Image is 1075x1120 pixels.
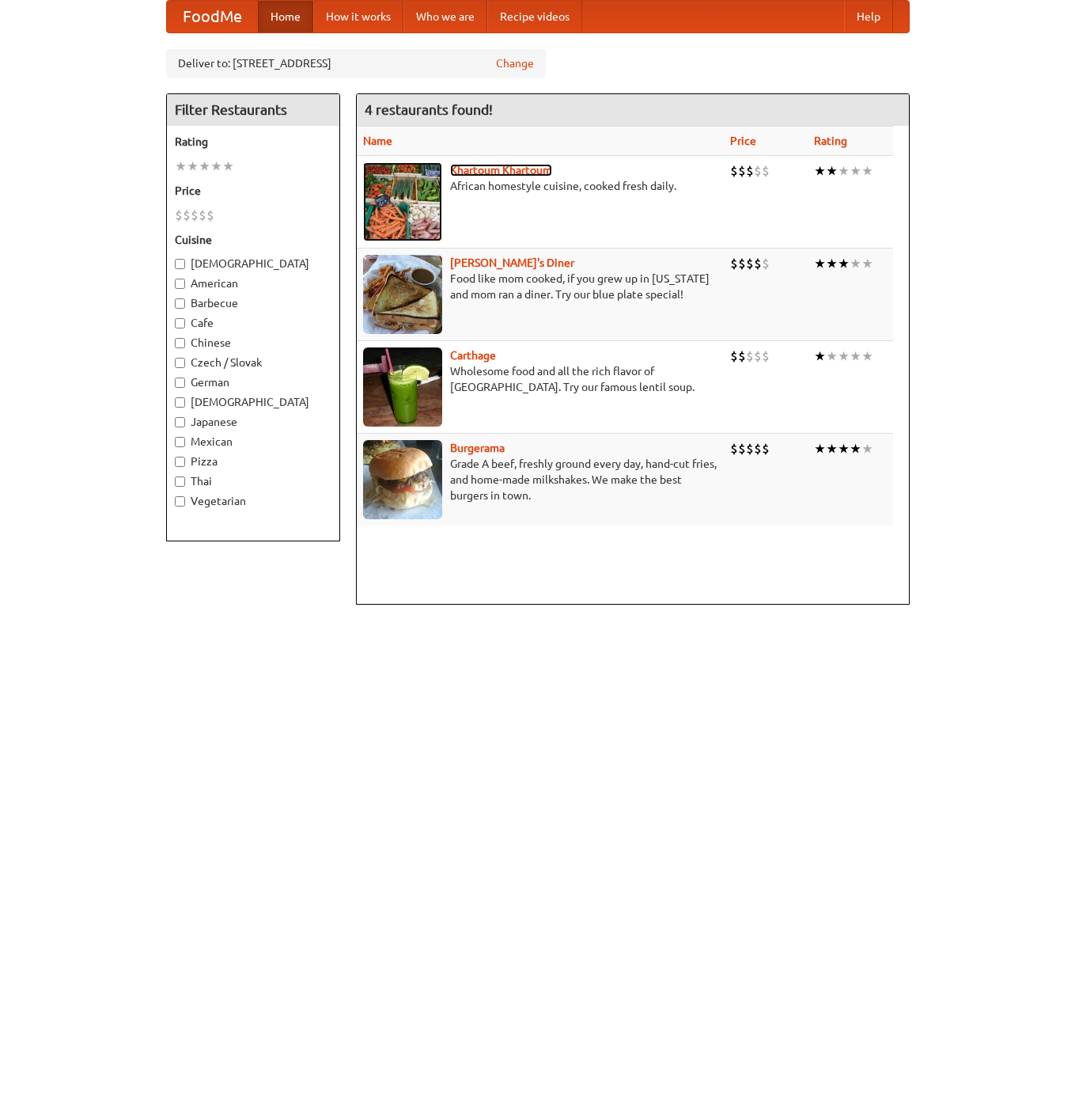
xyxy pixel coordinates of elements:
label: American [175,275,331,291]
img: sallys.jpg [363,255,442,334]
a: Recipe videos [487,1,582,32]
li: ★ [850,255,861,272]
li: $ [762,162,770,180]
li: $ [730,347,738,365]
input: [DEMOGRAPHIC_DATA] [175,397,185,408]
li: $ [746,347,754,365]
li: $ [730,255,738,272]
li: $ [762,440,770,457]
li: ★ [175,158,187,175]
li: ★ [826,255,838,272]
li: ★ [814,347,826,365]
li: ★ [210,158,222,175]
input: Czech / Slovak [175,358,185,368]
li: ★ [861,347,873,365]
a: Change [496,55,534,71]
li: ★ [826,440,838,457]
a: Khartoum Khartoum [450,164,552,177]
a: Help [844,1,893,32]
label: Cafe [175,315,331,331]
li: $ [746,440,754,457]
input: Cafe [175,318,185,328]
li: ★ [222,158,234,175]
input: Pizza [175,457,185,467]
label: Chinese [175,335,331,351]
input: Thai [175,476,185,487]
p: African homestyle cuisine, cooked fresh daily. [363,178,717,194]
p: Wholesome food and all the rich flavor of [GEOGRAPHIC_DATA]. Try our famous lentil soup. [363,363,717,395]
label: Thai [175,473,331,489]
a: Rating [814,135,847,147]
li: $ [738,347,746,365]
a: Burgerama [450,442,505,454]
li: ★ [861,162,873,180]
label: [DEMOGRAPHIC_DATA] [175,394,331,410]
li: ★ [850,162,861,180]
li: $ [183,207,191,224]
li: $ [730,162,738,180]
li: ★ [861,440,873,457]
div: Deliver to: [STREET_ADDRESS] [166,49,546,78]
input: Barbecue [175,298,185,309]
input: Japanese [175,417,185,427]
li: $ [754,162,762,180]
li: ★ [861,255,873,272]
input: Chinese [175,338,185,348]
li: $ [206,207,214,224]
li: $ [730,440,738,457]
input: American [175,279,185,289]
li: ★ [187,158,199,175]
li: ★ [826,162,838,180]
li: $ [762,347,770,365]
h5: Price [175,183,331,199]
label: [DEMOGRAPHIC_DATA] [175,256,331,271]
li: ★ [814,162,826,180]
a: How it works [313,1,403,32]
li: $ [762,255,770,272]
li: ★ [838,347,850,365]
li: ★ [838,255,850,272]
label: Barbecue [175,295,331,311]
h5: Rating [175,134,331,150]
h4: Filter Restaurants [167,94,339,126]
li: $ [746,255,754,272]
p: Grade A beef, freshly ground every day, hand-cut fries, and home-made milkshakes. We make the bes... [363,456,717,503]
label: Vegetarian [175,493,331,509]
input: German [175,378,185,388]
li: ★ [838,162,850,180]
label: Czech / Slovak [175,355,331,370]
label: Mexican [175,434,331,450]
input: Vegetarian [175,496,185,507]
a: Price [730,135,756,147]
input: [DEMOGRAPHIC_DATA] [175,259,185,269]
li: $ [175,207,183,224]
li: $ [199,207,206,224]
li: ★ [850,347,861,365]
li: ★ [826,347,838,365]
label: German [175,374,331,390]
li: $ [754,255,762,272]
li: ★ [850,440,861,457]
a: [PERSON_NAME]'s Diner [450,256,574,269]
li: ★ [838,440,850,457]
li: ★ [199,158,210,175]
a: Carthage [450,349,496,362]
a: Name [363,135,392,147]
li: $ [738,255,746,272]
ng-pluralize: 4 restaurants found! [365,102,493,117]
a: Who we are [403,1,487,32]
label: Pizza [175,454,331,469]
li: $ [754,347,762,365]
a: FoodMe [167,1,258,32]
li: ★ [814,255,826,272]
li: $ [746,162,754,180]
a: Home [258,1,313,32]
li: $ [738,440,746,457]
li: $ [754,440,762,457]
label: Japanese [175,414,331,430]
input: Mexican [175,437,185,447]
